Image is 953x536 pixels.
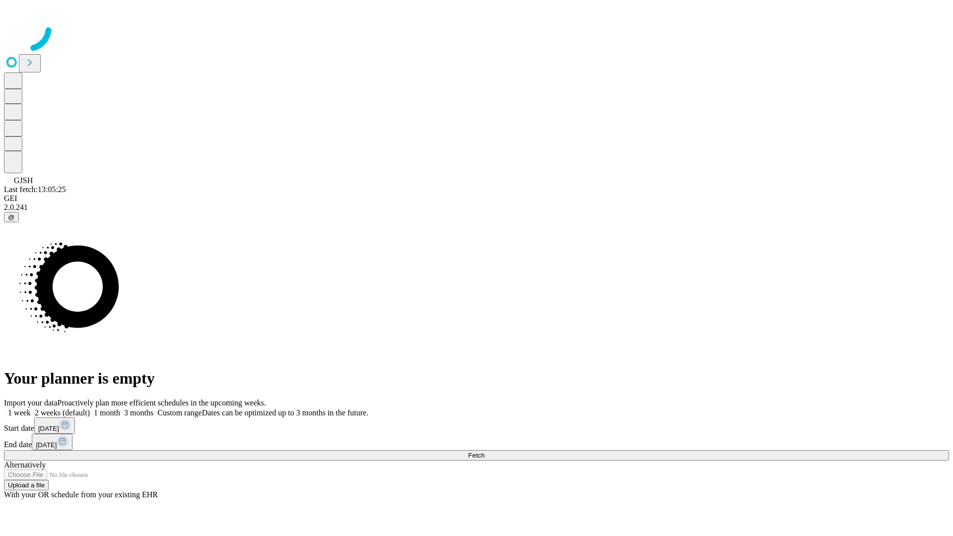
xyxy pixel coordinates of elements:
[4,194,949,203] div: GEI
[14,176,33,185] span: GJSH
[36,441,57,449] span: [DATE]
[4,399,58,407] span: Import your data
[157,408,202,417] span: Custom range
[8,213,15,221] span: @
[4,490,158,499] span: With your OR schedule from your existing EHR
[4,434,949,450] div: End date
[124,408,153,417] span: 3 months
[4,369,949,388] h1: Your planner is empty
[4,185,66,194] span: Last fetch: 13:05:25
[4,450,949,461] button: Fetch
[202,408,368,417] span: Dates can be optimized up to 3 months in the future.
[4,461,46,469] span: Alternatively
[34,417,75,434] button: [DATE]
[32,434,72,450] button: [DATE]
[4,480,49,490] button: Upload a file
[4,203,949,212] div: 2.0.241
[35,408,90,417] span: 2 weeks (default)
[468,452,484,459] span: Fetch
[4,212,19,222] button: @
[38,425,59,432] span: [DATE]
[4,417,949,434] div: Start date
[8,408,31,417] span: 1 week
[58,399,266,407] span: Proactively plan more efficient schedules in the upcoming weeks.
[94,408,120,417] span: 1 month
